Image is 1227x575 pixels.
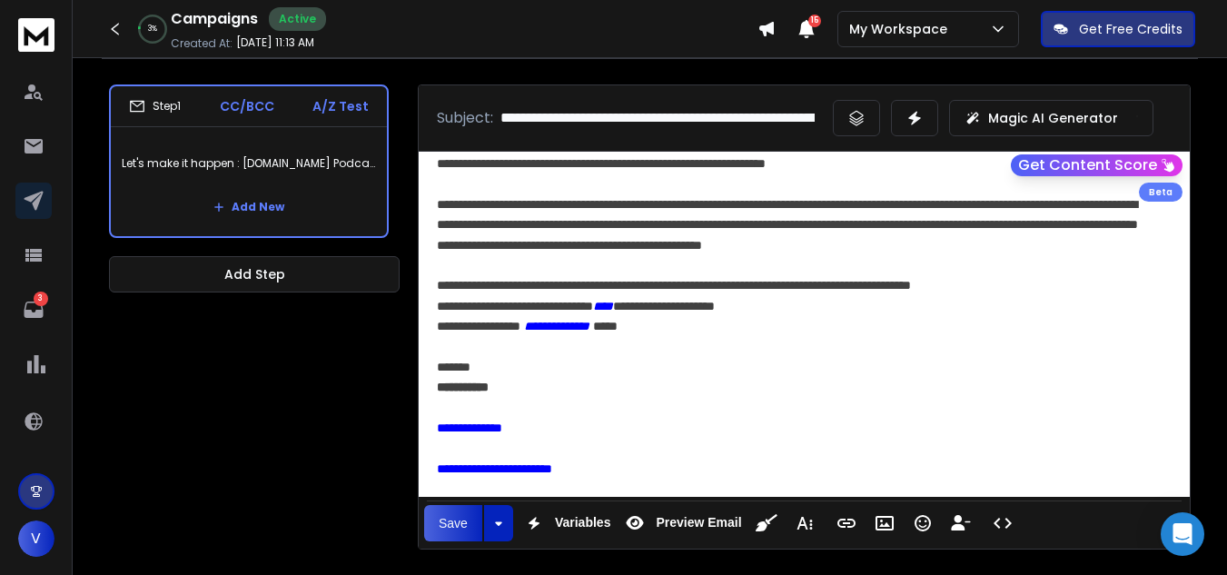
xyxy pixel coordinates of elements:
[905,505,940,541] button: Emoticons
[15,292,52,328] a: 3
[749,505,784,541] button: Clean HTML
[220,97,274,115] p: CC/BCC
[312,97,369,115] p: A/Z Test
[34,292,48,306] p: 3
[652,515,745,530] span: Preview Email
[199,189,299,225] button: Add New
[122,138,376,189] p: Let's make it happen : [DOMAIN_NAME] Podcast Session - II
[829,505,864,541] button: Insert Link (Ctrl+K)
[1161,512,1204,556] div: Open Intercom Messenger
[1079,20,1182,38] p: Get Free Credits
[171,8,258,30] h1: Campaigns
[949,100,1153,136] button: Magic AI Generator
[1139,183,1182,202] div: Beta
[787,505,822,541] button: More Text
[236,35,314,50] p: [DATE] 11:13 AM
[424,505,482,541] button: Save
[517,505,615,541] button: Variables
[988,109,1118,127] p: Magic AI Generator
[18,520,54,557] button: V
[867,505,902,541] button: Insert Image (Ctrl+P)
[808,15,821,27] span: 15
[618,505,745,541] button: Preview Email
[109,256,400,292] button: Add Step
[551,515,615,530] span: Variables
[171,36,233,51] p: Created At:
[944,505,978,541] button: Insert Unsubscribe Link
[129,98,181,114] div: Step 1
[1011,154,1182,176] button: Get Content Score
[1041,11,1195,47] button: Get Free Credits
[849,20,955,38] p: My Workspace
[18,18,54,52] img: logo
[985,505,1020,541] button: Code View
[269,7,326,31] div: Active
[437,107,493,129] p: Subject:
[148,24,157,35] p: 3 %
[109,84,389,238] li: Step1CC/BCCA/Z TestLet's make it happen : [DOMAIN_NAME] Podcast Session - IIAdd New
